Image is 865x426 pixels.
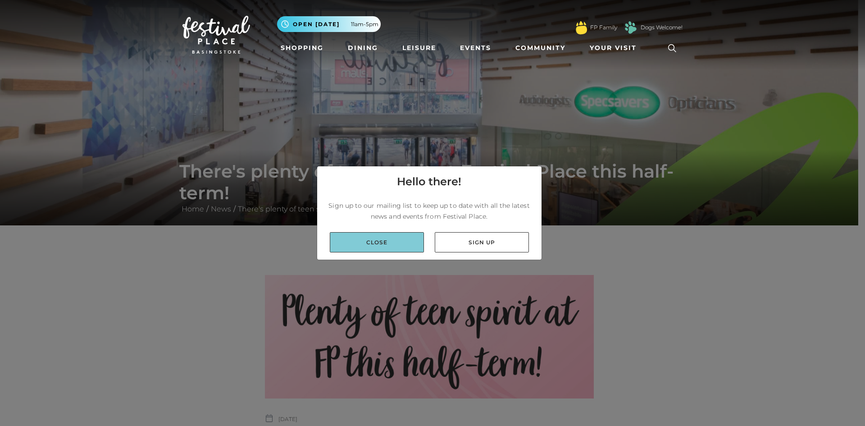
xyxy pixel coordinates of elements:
[586,40,645,56] a: Your Visit
[641,23,683,32] a: Dogs Welcome!
[512,40,569,56] a: Community
[330,232,424,252] a: Close
[590,23,617,32] a: FP Family
[277,40,327,56] a: Shopping
[344,40,382,56] a: Dining
[590,43,637,53] span: Your Visit
[397,174,461,190] h4: Hello there!
[399,40,440,56] a: Leisure
[435,232,529,252] a: Sign up
[351,20,378,28] span: 11am-5pm
[277,16,381,32] button: Open [DATE] 11am-5pm
[293,20,340,28] span: Open [DATE]
[182,16,250,54] img: Festival Place Logo
[324,200,534,222] p: Sign up to our mailing list to keep up to date with all the latest news and events from Festival ...
[456,40,495,56] a: Events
